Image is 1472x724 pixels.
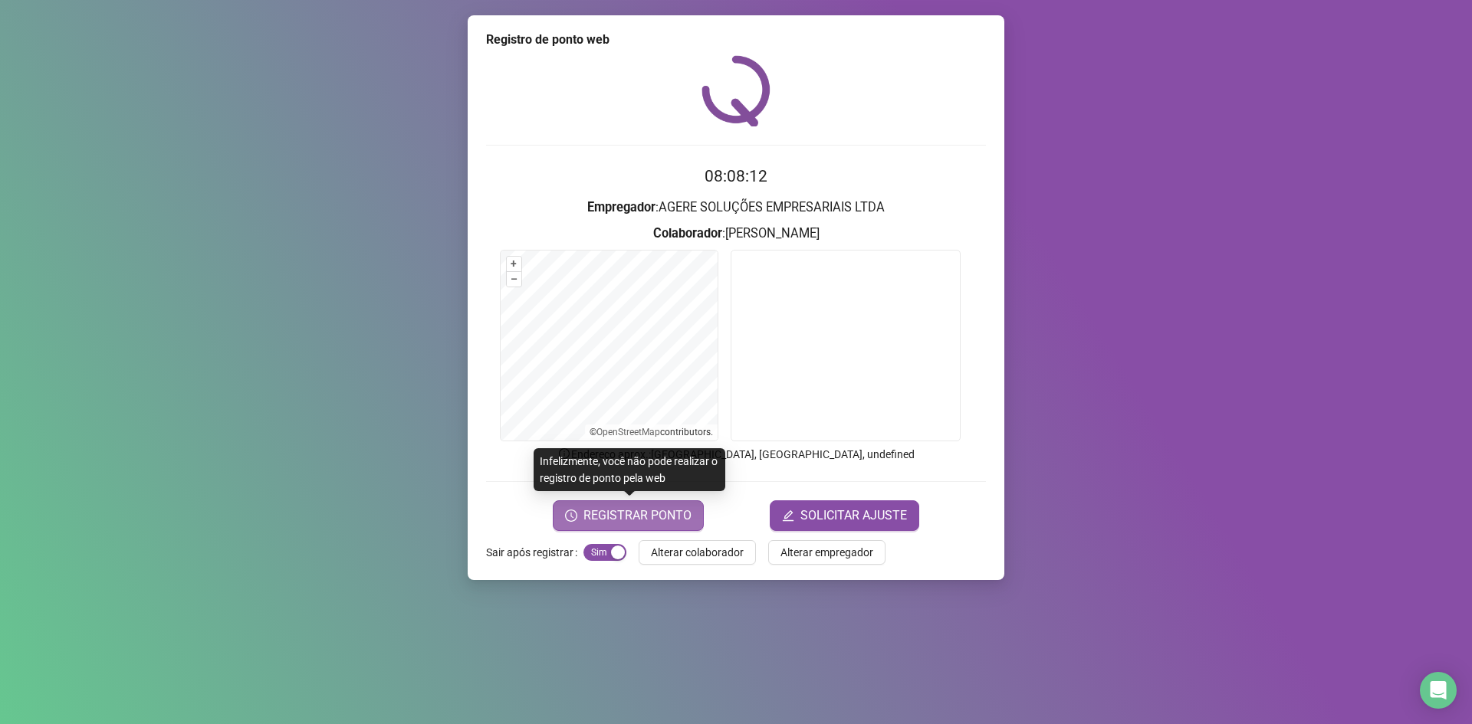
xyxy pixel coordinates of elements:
h3: : [PERSON_NAME] [486,224,986,244]
span: SOLICITAR AJUSTE [800,506,907,525]
strong: Colaborador [653,226,722,241]
div: Open Intercom Messenger [1420,672,1457,709]
button: + [507,257,521,271]
span: clock-circle [565,509,577,522]
img: QRPoint [701,55,770,126]
span: info-circle [557,447,571,460]
button: Alterar colaborador [639,540,756,565]
span: edit [782,509,794,522]
a: OpenStreetMap [596,427,660,437]
button: REGISTRAR PONTO [553,500,704,531]
button: Alterar empregador [768,540,886,565]
li: © contributors. [590,427,713,437]
p: Endereço aprox. : [GEOGRAPHIC_DATA], [GEOGRAPHIC_DATA], undefined [486,446,986,463]
div: Registro de ponto web [486,31,986,49]
h3: : AGERE SOLUÇÕES EMPRESARIAIS LTDA [486,198,986,218]
button: editSOLICITAR AJUSTE [770,500,919,531]
span: REGISTRAR PONTO [583,506,692,525]
button: – [507,272,521,287]
time: 08:08:12 [705,167,767,185]
span: Alterar colaborador [651,544,744,561]
div: Infelizmente, você não pode realizar o registro de ponto pela web [534,448,725,491]
span: Alterar empregador [780,544,873,561]
strong: Empregador [587,200,655,215]
label: Sair após registrar [486,540,583,565]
